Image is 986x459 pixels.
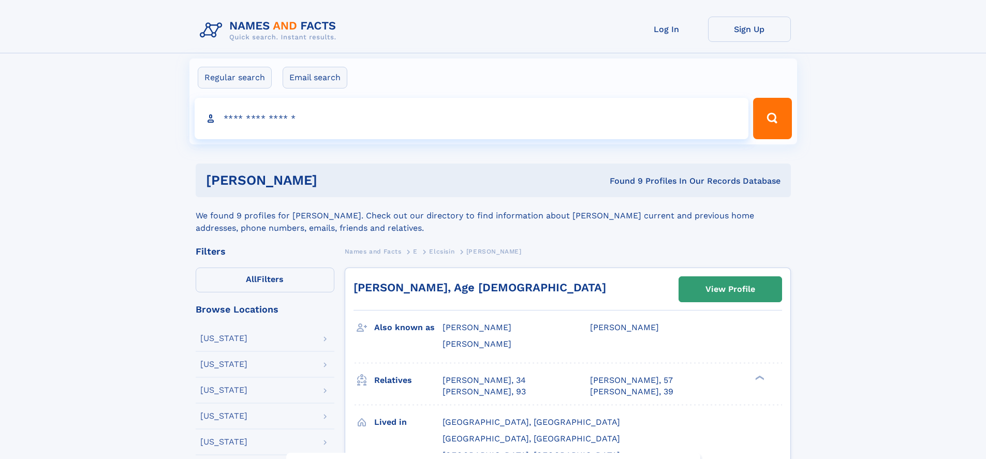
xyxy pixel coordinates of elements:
[196,247,334,256] div: Filters
[429,248,454,255] span: Elcsisin
[374,319,443,336] h3: Also known as
[443,322,511,332] span: [PERSON_NAME]
[590,386,673,397] a: [PERSON_NAME], 39
[196,197,791,234] div: We found 9 profiles for [PERSON_NAME]. Check out our directory to find information about [PERSON_...
[443,339,511,349] span: [PERSON_NAME]
[466,248,522,255] span: [PERSON_NAME]
[354,281,606,294] a: [PERSON_NAME], Age [DEMOGRAPHIC_DATA]
[443,417,620,427] span: [GEOGRAPHIC_DATA], [GEOGRAPHIC_DATA]
[443,434,620,443] span: [GEOGRAPHIC_DATA], [GEOGRAPHIC_DATA]
[374,413,443,431] h3: Lived in
[753,374,765,381] div: ❯
[196,17,345,45] img: Logo Names and Facts
[206,174,464,187] h1: [PERSON_NAME]
[753,98,791,139] button: Search Button
[345,245,402,258] a: Names and Facts
[196,268,334,292] label: Filters
[200,334,247,343] div: [US_STATE]
[413,245,418,258] a: E
[443,386,526,397] a: [PERSON_NAME], 93
[374,372,443,389] h3: Relatives
[590,322,659,332] span: [PERSON_NAME]
[708,17,791,42] a: Sign Up
[196,305,334,314] div: Browse Locations
[429,245,454,258] a: Elcsisin
[200,386,247,394] div: [US_STATE]
[625,17,708,42] a: Log In
[198,67,272,88] label: Regular search
[705,277,755,301] div: View Profile
[463,175,781,187] div: Found 9 Profiles In Our Records Database
[200,438,247,446] div: [US_STATE]
[413,248,418,255] span: E
[200,360,247,368] div: [US_STATE]
[679,277,782,302] a: View Profile
[590,375,673,386] a: [PERSON_NAME], 57
[443,375,526,386] a: [PERSON_NAME], 34
[195,98,749,139] input: search input
[246,274,257,284] span: All
[200,412,247,420] div: [US_STATE]
[283,67,347,88] label: Email search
